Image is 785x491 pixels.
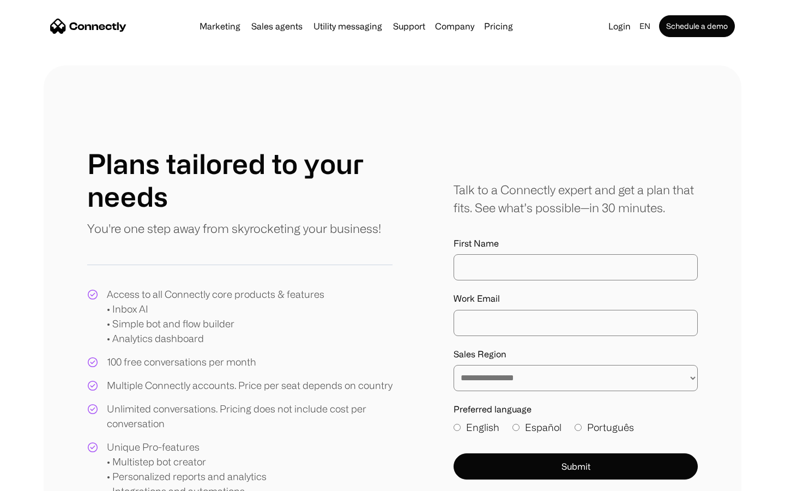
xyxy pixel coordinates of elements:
div: 100 free conversations per month [107,355,256,369]
h1: Plans tailored to your needs [87,147,392,213]
label: Work Email [454,294,698,304]
label: Español [512,420,561,435]
p: You're one step away from skyrocketing your business! [87,219,381,237]
aside: Language selected: English [11,471,65,487]
label: Sales Region [454,349,698,360]
div: Multiple Connectly accounts. Price per seat depends on country [107,378,392,393]
a: Marketing [195,22,245,31]
label: English [454,420,499,435]
a: Login [604,19,635,34]
ul: Language list [22,472,65,487]
input: Português [575,424,582,431]
input: English [454,424,461,431]
div: Access to all Connectly core products & features • Inbox AI • Simple bot and flow builder • Analy... [107,287,324,346]
a: Support [389,22,430,31]
div: Company [435,19,474,34]
div: Talk to a Connectly expert and get a plan that fits. See what’s possible—in 30 minutes. [454,181,698,217]
a: Sales agents [247,22,307,31]
input: Español [512,424,520,431]
a: Utility messaging [309,22,387,31]
div: Unlimited conversations. Pricing does not include cost per conversation [107,402,392,431]
label: Português [575,420,634,435]
button: Submit [454,453,698,480]
div: en [639,19,650,34]
a: Pricing [480,22,517,31]
label: First Name [454,238,698,249]
label: Preferred language [454,404,698,415]
a: Schedule a demo [659,15,735,37]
